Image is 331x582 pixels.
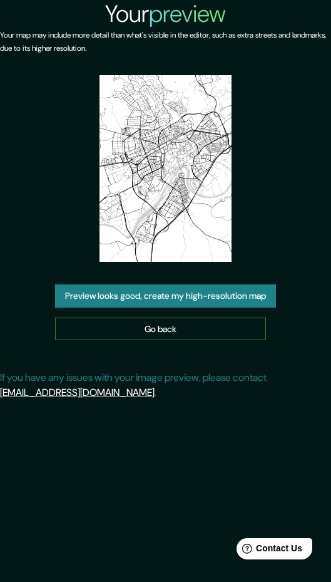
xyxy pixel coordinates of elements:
[220,533,317,568] iframe: Help widget launcher
[55,318,266,341] a: Go back
[55,284,276,308] button: Preview looks good, create my high-resolution map
[99,75,232,262] img: created-map-preview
